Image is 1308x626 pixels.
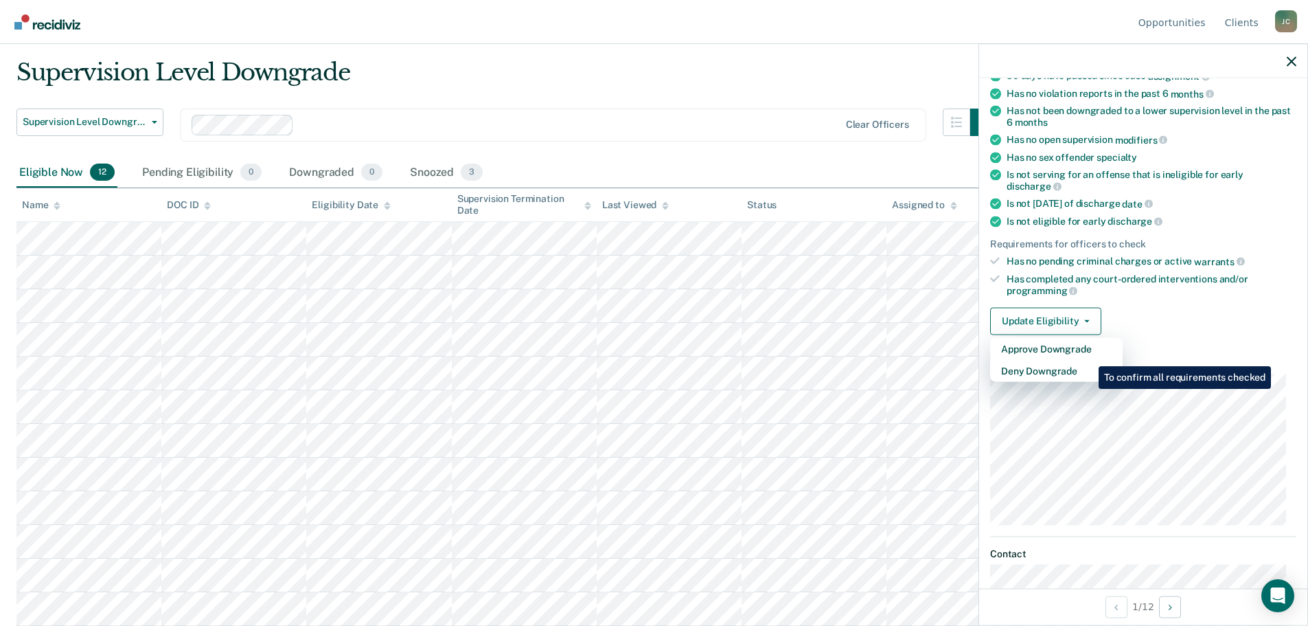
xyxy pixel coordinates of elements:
div: Has completed any court-ordered interventions and/or [1007,273,1296,296]
button: Next Opportunity [1159,596,1181,618]
div: J C [1275,10,1297,32]
div: Eligible Now [16,158,117,188]
div: Has no sex offender [1007,151,1296,163]
div: Eligibility Date [312,199,391,211]
span: specialty [1097,151,1137,162]
span: 0 [240,164,262,181]
div: Has no pending criminal charges or active [1007,255,1296,267]
div: Has not been downgraded to a lower supervision level in the past 6 [1007,105,1296,128]
div: Requirements for officers to check [990,238,1296,250]
div: Is not eligible for early [1007,215,1296,227]
span: 3 [461,164,483,181]
span: warrants [1194,256,1245,267]
div: Name [22,199,60,211]
span: modifiers [1115,134,1168,145]
span: months [1171,88,1214,99]
span: programming [1007,285,1077,296]
span: Supervision Level Downgrade [23,116,146,128]
span: months [1015,117,1048,128]
button: Deny Downgrade [990,359,1123,381]
span: discharge [1007,181,1062,192]
button: Previous Opportunity [1105,596,1127,618]
div: Is not [DATE] of discharge [1007,197,1296,210]
div: Pending Eligibility [139,158,264,188]
button: Profile dropdown button [1275,10,1297,32]
div: Supervision Termination Date [457,193,591,216]
div: Downgraded [286,158,385,188]
div: Snoozed [407,158,485,188]
span: 12 [90,164,115,181]
div: Status [747,199,777,211]
dt: Contact [990,548,1296,559]
div: Dropdown Menu [990,337,1123,381]
button: Approve Downgrade [990,337,1123,359]
div: Supervision Level Downgrade [16,58,998,98]
span: date [1122,198,1152,209]
div: Last Viewed [602,199,669,211]
img: Recidiviz [14,14,80,30]
div: Open Intercom Messenger [1261,579,1294,612]
div: Has no violation reports in the past 6 [1007,87,1296,100]
div: Has no open supervision [1007,133,1296,146]
div: Is not serving for an offense that is ineligible for early [1007,168,1296,192]
dt: Supervision [990,357,1296,368]
div: Assigned to [892,199,956,211]
div: 1 / 12 [979,588,1307,625]
span: discharge [1108,216,1162,227]
div: DOC ID [167,199,211,211]
span: 0 [361,164,382,181]
div: Clear officers [846,119,909,131]
button: Update Eligibility [990,307,1101,335]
